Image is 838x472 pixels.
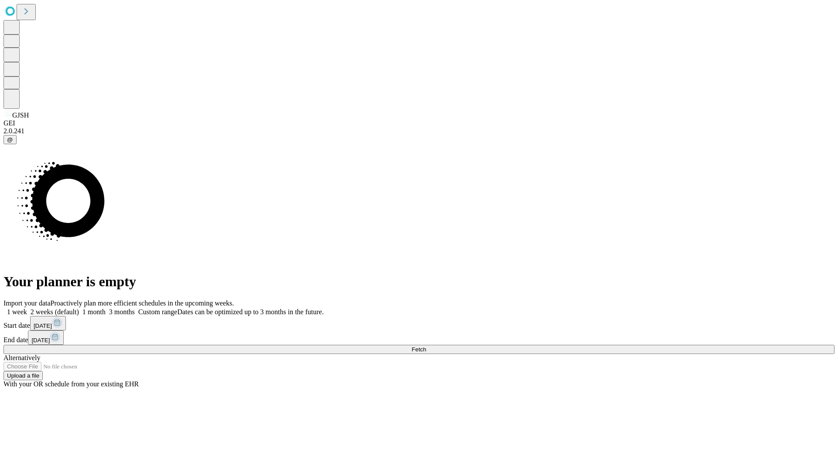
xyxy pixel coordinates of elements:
span: 3 months [109,308,135,316]
span: Import your data [3,299,51,307]
span: 2 weeks (default) [31,308,79,316]
div: End date [3,330,835,345]
span: 1 week [7,308,27,316]
span: With your OR schedule from your existing EHR [3,380,139,388]
button: [DATE] [30,316,66,330]
span: Proactively plan more efficient schedules in the upcoming weeks. [51,299,234,307]
span: GJSH [12,111,29,119]
h1: Your planner is empty [3,274,835,290]
span: Alternatively [3,354,40,361]
span: [DATE] [31,337,50,344]
span: Dates can be optimized up to 3 months in the future. [177,308,323,316]
button: @ [3,135,17,144]
span: @ [7,136,13,143]
button: [DATE] [28,330,64,345]
div: 2.0.241 [3,127,835,135]
span: Custom range [138,308,177,316]
span: 1 month [82,308,106,316]
button: Upload a file [3,371,43,380]
button: Fetch [3,345,835,354]
span: Fetch [412,346,426,353]
span: [DATE] [34,323,52,329]
div: GEI [3,119,835,127]
div: Start date [3,316,835,330]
